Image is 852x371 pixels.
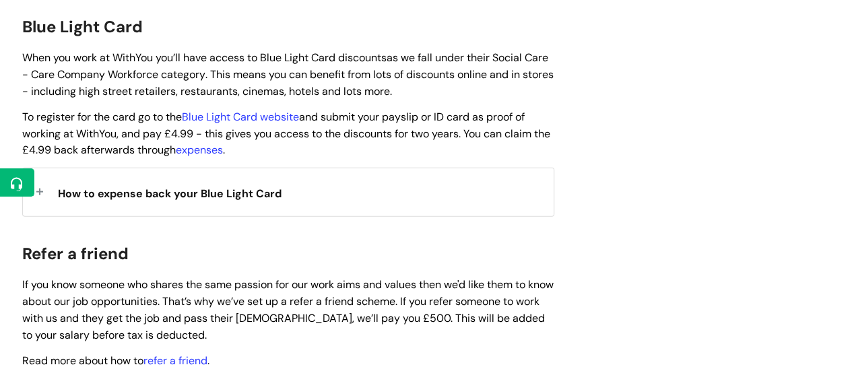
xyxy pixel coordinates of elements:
[22,16,143,37] span: Blue Light Card
[143,353,207,368] a: refer a friend
[176,143,223,157] a: expenses
[22,243,129,264] span: Refer a friend
[22,50,548,81] span: as we fall under their Social Care - Care Company Workforce category
[58,187,282,201] span: How to expense back your Blue Light Card
[22,353,209,368] span: Read more about how to .
[22,50,554,98] span: When you work at WithYou you’ll have access to Blue Light Card discounts . This means you can ben...
[22,110,550,158] span: To register for the card go to the and submit your payslip or ID card as proof of working at With...
[22,277,554,341] span: If you know someone who shares the same passion for our work aims and values then we'd like them ...
[182,110,299,124] a: Blue Light Card website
